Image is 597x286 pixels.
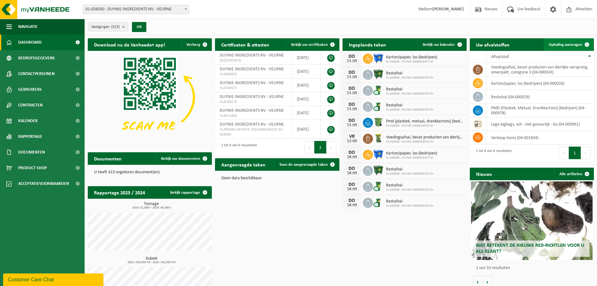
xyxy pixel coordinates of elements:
[18,35,42,50] span: Dashboard
[111,25,120,29] count: (3/3)
[486,63,594,77] td: voedingsafval, bevat producten van dierlijke oorsprong, onverpakt, categorie 3 (04-000024)
[292,51,321,65] td: [DATE]
[386,204,434,208] span: 01-058500 - DUYNIE INGREDIENTS NV
[220,67,284,72] span: DUYNIE INGREDIENTS NV - VEURNE
[156,152,211,165] a: Bekijk uw documenten
[292,92,321,106] td: [DATE]
[544,38,593,51] a: Ophaling aanvragen
[373,101,384,111] img: WB-0140-CU
[88,51,212,144] img: Download de VHEPlus App
[221,176,333,181] p: Geen data beschikbaar.
[274,158,339,171] a: Toon de aangevraagde taken
[346,139,358,143] div: 12-09
[549,43,582,47] span: Ophaling aanvragen
[83,5,189,14] span: 01-058500 - DUYNIE INGREDIENTS NV - VEURNE
[471,181,593,260] a: Wat betekent de nieuwe RED-richtlijn voor u als klant?
[373,69,384,79] img: WB-1100-HPE-GN-01
[220,122,284,127] span: DUYNIE INGREDIENTS NV - VEURNE
[554,168,593,180] a: Alle artikelen
[286,38,339,51] a: Bekijk uw certificaten
[346,59,358,63] div: 11-09
[346,187,358,192] div: 18-09
[292,120,321,139] td: [DATE]
[486,131,594,144] td: verkoop items (04-001834)
[346,123,358,127] div: 11-09
[386,92,434,96] span: 01-058500 - DUYNIE INGREDIENTS NV
[220,108,284,113] span: DUYNIE INGREDIENTS NV - VEURNE
[94,170,206,175] p: U heeft 413 ongelezen document(en).
[386,108,434,112] span: 01-058500 - DUYNIE INGREDIENTS NV
[18,50,55,66] span: Bedrijfsgegevens
[373,197,384,208] img: WB-0140-CU
[132,22,146,32] button: OK
[386,135,463,140] span: Voedingsafval, bevat producten van dierlijke oorsprong, onverpakt, categorie 3
[220,113,287,118] span: VLA611606
[473,146,512,160] div: 1 tot 6 van 6 resultaten
[186,43,200,47] span: Verberg
[215,158,272,170] h2: Aangevraagde taken
[18,66,55,82] span: Contactpersonen
[386,71,434,76] span: Restafval
[3,272,105,286] iframe: chat widget
[346,54,358,59] div: DO
[18,82,42,97] span: Gebruikers
[220,81,284,85] span: DUYNIE INGREDIENTS NV - VEURNE
[476,266,591,270] p: 1 van 10 resultaten
[386,156,437,160] span: 01-058500 - DUYNIE INGREDIENTS NV
[386,151,437,156] span: Karton/papier, los (bedrijven)
[346,150,358,155] div: DO
[386,183,434,188] span: Restafval
[292,106,321,120] td: [DATE]
[88,22,128,31] button: Vestigingen(3/3)
[91,206,212,209] span: 2024: 52,080 t - 2025: 46,580 t
[470,38,516,51] h2: Uw afvalstoffen
[91,256,212,264] h3: Kubiek
[373,165,384,175] img: WB-1100-HPE-GN-01
[18,160,47,176] span: Product Shop
[218,140,257,154] div: 1 tot 6 van 6 resultaten
[423,43,455,47] span: Bekijk uw kalender
[486,77,594,90] td: karton/papier, los (bedrijven) (04-000026)
[418,38,466,51] a: Bekijk uw kalender
[386,167,434,172] span: Restafval
[91,202,212,209] h3: Tonnage
[432,7,464,12] strong: [PERSON_NAME]
[220,72,287,77] span: VLA900855
[346,155,358,159] div: 18-09
[220,94,284,99] span: DUYNIE INGREDIENTS NV - VEURNE
[327,141,336,154] button: Next
[304,141,314,154] button: Previous
[386,60,437,64] span: 01-058500 - DUYNIE INGREDIENTS NV
[292,65,321,78] td: [DATE]
[486,104,594,117] td: PMD (Plastiek, Metaal, Drankkartons) (bedrijven) (04-000978)
[18,176,69,192] span: Acceptatievoorwaarden
[373,117,384,127] img: WB-0370-HPE-GN-50
[486,90,594,104] td: restafval (04-000029)
[215,38,275,51] h2: Certificaten & attesten
[386,188,434,192] span: 01-058500 - DUYNIE INGREDIENTS NV
[91,261,212,264] span: 2024: 219,630 m3 - 2025: 142,550 m3
[91,22,120,32] span: Vestigingen
[18,113,38,129] span: Kalender
[581,147,591,159] button: Next
[386,199,434,204] span: Restafval
[346,198,358,203] div: DO
[220,127,287,137] span: VLAREMA-ARCHIVE-20161004140225-01-058500
[346,171,358,175] div: 18-09
[346,203,358,208] div: 18-09
[18,129,42,144] span: Rapportage
[18,144,45,160] span: Documenten
[88,186,151,198] h2: Rapportage 2025 / 2024
[386,119,463,124] span: Pmd (plastiek, metaal, drankkartons) (bedrijven)
[88,38,171,51] h2: Download nu de Vanheede+ app!
[181,38,211,51] button: Verberg
[386,124,463,128] span: 01-058500 - DUYNIE INGREDIENTS NV
[470,168,498,180] h2: Nieuws
[373,149,384,159] img: WB-1100-HPE-BE-01
[559,147,569,159] button: Previous
[165,186,211,199] a: Bekijk rapportage
[346,166,358,171] div: DO
[346,134,358,139] div: VR
[373,133,384,143] img: WB-0140-HPE-GN-50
